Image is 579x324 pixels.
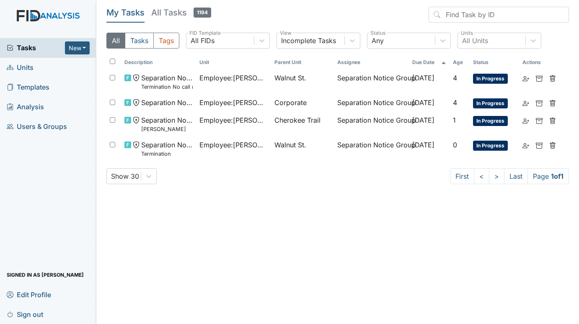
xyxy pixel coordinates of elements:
[549,98,556,108] a: Delete
[7,100,44,113] span: Analysis
[121,55,196,69] th: Toggle SortBy
[453,98,457,107] span: 4
[549,73,556,83] a: Delete
[7,268,84,281] span: Signed in as [PERSON_NAME]
[274,98,307,108] span: Corporate
[199,98,268,108] span: Employee : [PERSON_NAME]
[106,33,125,49] button: All
[473,141,508,151] span: In Progress
[473,116,508,126] span: In Progress
[111,171,139,181] div: Show 30
[412,74,434,82] span: [DATE]
[151,7,211,18] h5: All Tasks
[412,98,434,107] span: [DATE]
[7,61,34,74] span: Units
[141,150,193,158] small: Termination
[153,33,179,49] button: Tags
[551,172,563,180] strong: 1 of 1
[194,8,211,18] span: 1194
[7,120,67,133] span: Users & Groups
[372,36,384,46] div: Any
[429,7,569,23] input: Find Task by ID
[334,94,409,112] td: Separation Notice Group
[199,140,268,150] span: Employee : [PERSON_NAME]
[7,308,43,321] span: Sign out
[141,73,193,91] span: Separation Notice Termination No call no show
[334,136,409,161] td: Separation Notice Group
[141,98,193,108] span: Separation Notice
[141,140,193,158] span: Separation Notice Termination
[141,125,193,133] small: [PERSON_NAME]
[536,140,543,150] a: Archive
[7,288,51,301] span: Edit Profile
[271,55,334,69] th: Toggle SortBy
[536,73,543,83] a: Archive
[106,33,179,49] div: Type filter
[334,69,409,94] td: Separation Notice Group
[549,115,556,125] a: Delete
[191,36,215,46] div: All FIDs
[7,43,65,53] a: Tasks
[527,168,569,184] span: Page
[274,73,306,83] span: Walnut St.
[334,55,409,69] th: Assignee
[453,141,457,149] span: 0
[65,41,90,54] button: New
[106,7,145,18] h5: My Tasks
[125,33,154,49] button: Tasks
[462,36,488,46] div: All Units
[274,140,306,150] span: Walnut St.
[450,168,474,184] a: First
[536,115,543,125] a: Archive
[450,55,470,69] th: Toggle SortBy
[141,83,193,91] small: Termination No call no show
[549,140,556,150] a: Delete
[274,115,321,125] span: Cherokee Trail
[453,116,456,124] span: 1
[334,112,409,136] td: Separation Notice Group
[473,98,508,108] span: In Progress
[474,168,489,184] a: <
[519,55,561,69] th: Actions
[489,168,504,184] a: >
[504,168,528,184] a: Last
[453,74,457,82] span: 4
[473,74,508,84] span: In Progress
[7,81,49,94] span: Templates
[412,116,434,124] span: [DATE]
[281,36,336,46] div: Incomplete Tasks
[199,73,268,83] span: Employee : [PERSON_NAME]
[409,55,450,69] th: Toggle SortBy
[196,55,271,69] th: Toggle SortBy
[141,115,193,133] span: Separation Notice Daryl
[199,115,268,125] span: Employee : [PERSON_NAME]
[536,98,543,108] a: Archive
[450,168,569,184] nav: task-pagination
[412,141,434,149] span: [DATE]
[470,55,519,69] th: Toggle SortBy
[110,59,115,64] input: Toggle All Rows Selected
